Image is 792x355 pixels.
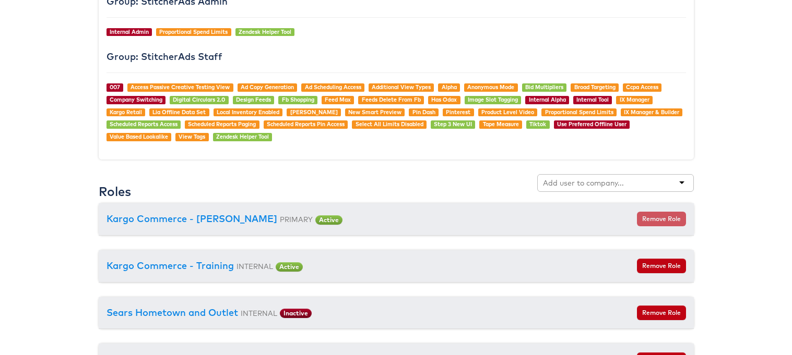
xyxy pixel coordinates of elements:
[239,28,291,35] a: Zendesk Helper Tool
[173,96,225,103] a: Digital Circulars 2.0
[348,108,401,116] a: New Smart Preview
[545,108,613,116] a: Proportional Spend Limits
[356,120,423,128] a: Select All Limits Disabled
[107,260,234,272] a: Kargo Commerce - Training
[574,83,616,91] a: Broad Targeting
[276,262,303,272] span: Active
[241,83,294,91] a: Ad Copy Generation
[446,108,470,116] a: Pinterest
[557,120,626,128] a: Use Preferred Offline User
[305,83,361,91] a: Ad Scheduling Access
[110,83,120,91] a: 007
[481,108,534,116] a: Product Level Video
[110,96,162,103] a: Company Switching
[325,96,351,103] a: Feed Max
[237,262,273,271] small: INTERNAL
[624,108,679,116] a: IX Manager & Builder
[241,309,277,317] small: INTERNAL
[626,83,658,91] a: Ccpa Access
[282,96,314,103] a: Fb Shopping
[280,309,312,318] span: Inactive
[217,108,279,116] a: Local Inventory Enabled
[179,133,205,140] a: View Tags
[525,83,563,91] a: Bid Multipliers
[529,96,566,103] a: Internal Alpha
[620,96,649,103] a: IX Manager
[280,215,313,224] small: PRIMARY
[267,120,345,128] a: Scheduled Reports Pin Access
[637,212,686,226] button: Remove Role
[107,307,238,319] a: Sears Hometown and Outlet
[372,83,431,91] a: Additional View Types
[637,305,686,320] button: Remove Role
[110,28,149,35] a: Internal Admin
[131,83,230,91] a: Access Passive Creative Testing View
[434,120,472,128] a: Step 3 New UI
[290,108,338,116] a: [PERSON_NAME]
[637,259,686,273] button: Remove Role
[529,120,546,128] a: Tiktok
[107,213,277,225] a: Kargo Commerce - [PERSON_NAME]
[159,28,228,35] a: Proportional Spend Limits
[315,215,342,225] span: Active
[543,178,625,188] input: Add user to company...
[110,133,168,140] a: Value Based Lookalike
[576,96,609,103] a: Internal Tool
[431,96,457,103] a: Has Odax
[107,52,686,62] h4: Group: StitcherAds Staff
[483,120,519,128] a: Tape Measure
[467,83,514,91] a: Anonymous Mode
[442,83,457,91] a: Alpha
[412,108,435,116] a: Pin Dash
[468,96,518,103] a: Image Slot Tagging
[110,108,142,116] a: Kargo Retail
[110,120,178,128] a: Scheduled Reports Access
[236,96,271,103] a: Design Feeds
[216,133,269,140] a: Zendesk Helper Tool
[99,185,131,198] h3: Roles
[152,108,206,116] a: Lia Offline Data Set
[188,120,256,128] a: Scheduled Reports Paging
[362,96,421,103] a: Feeds Delete From Fb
